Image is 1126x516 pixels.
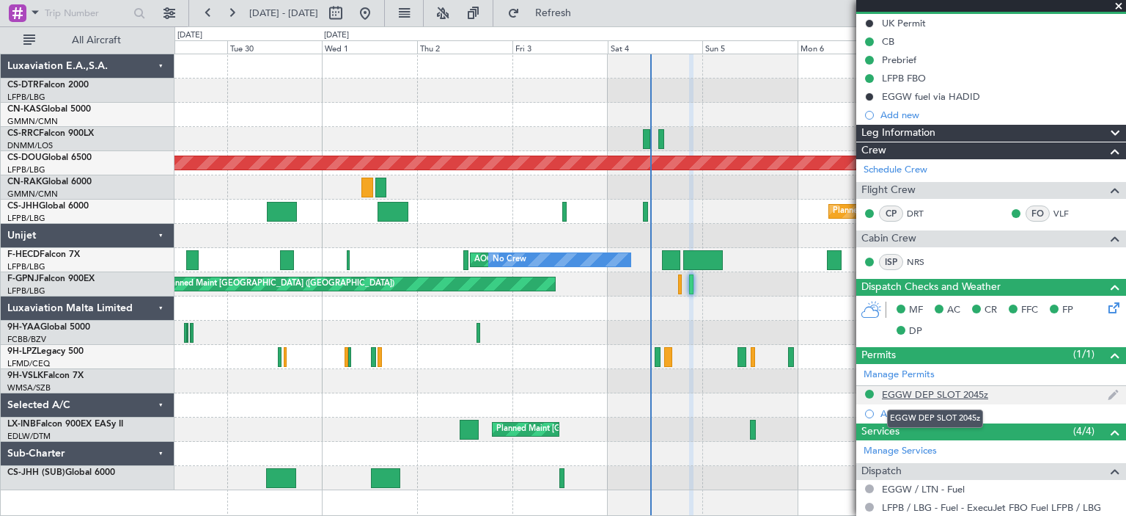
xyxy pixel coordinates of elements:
a: 9H-YAAGlobal 5000 [7,323,90,332]
span: CS-DTR [7,81,39,90]
a: LFPB/LBG [7,164,45,175]
span: CR [985,303,997,318]
a: CS-DOUGlobal 6500 [7,153,92,162]
div: AOG Maint Paris ([GEOGRAPHIC_DATA]) [474,249,628,271]
a: WMSA/SZB [7,382,51,393]
span: DP [909,324,922,339]
a: GMMN/CMN [7,116,58,127]
span: Dispatch [861,463,902,480]
a: 9H-LPZLegacy 500 [7,347,84,356]
div: Add new [880,109,1119,121]
span: F-HECD [7,250,40,259]
a: EGGW / LTN - Fuel [882,483,965,495]
div: FO [1026,206,1050,222]
span: AC [947,303,960,318]
span: CN-RAK [7,178,42,186]
span: MF [909,303,923,318]
span: Flight Crew [861,182,916,199]
span: CS-RRC [7,129,39,138]
div: Prebrief [882,54,916,66]
a: F-GPNJFalcon 900EX [7,275,95,283]
a: CS-DTRFalcon 2000 [7,81,89,90]
div: Planned Maint [GEOGRAPHIC_DATA] [496,418,636,440]
a: LFPB / LBG - Fuel - ExecuJet FBO Fuel LFPB / LBG [882,501,1101,514]
div: Mon 29 [132,40,227,54]
div: Wed 1 [322,40,417,54]
a: DNMM/LOS [7,140,53,151]
span: All Aircraft [38,35,155,46]
a: CS-RRCFalcon 900LX [7,129,94,138]
div: CB [882,35,894,48]
div: Mon 6 [798,40,893,54]
a: F-HECDFalcon 7X [7,250,80,259]
div: EGGW DEP SLOT 2045z [887,410,983,428]
a: Manage Services [864,444,937,459]
div: Planned Maint [GEOGRAPHIC_DATA] ([GEOGRAPHIC_DATA]) [163,273,394,295]
div: UK Permit [882,17,926,29]
div: Planned Maint [GEOGRAPHIC_DATA] ([GEOGRAPHIC_DATA]) [833,200,1064,222]
span: Services [861,424,899,440]
span: FFC [1021,303,1038,318]
button: All Aircraft [16,29,159,52]
span: Leg Information [861,125,935,142]
span: 9H-LPZ [7,347,37,356]
div: Sun 5 [702,40,798,54]
a: LFPB/LBG [7,92,45,103]
div: [DATE] [177,29,202,42]
span: Dispatch Checks and Weather [861,279,1001,296]
span: F-GPNJ [7,275,39,283]
span: (1/1) [1073,346,1094,362]
span: LX-INB [7,420,36,429]
span: 9H-VSLK [7,371,43,380]
a: FCBB/BZV [7,334,46,345]
div: LFPB FBO [882,72,926,84]
a: CS-JHH (SUB)Global 6000 [7,468,115,477]
div: ISP [879,254,903,270]
div: Fri 3 [512,40,608,54]
button: Refresh [501,1,589,25]
a: EDLW/DTM [7,431,51,442]
a: DRT [907,207,940,220]
span: CN-KAS [7,105,41,114]
a: NRS [907,255,940,269]
img: edit [1108,388,1119,401]
a: LX-INBFalcon 900EX EASy II [7,420,123,429]
div: Sat 4 [608,40,703,54]
div: EGGW DEP SLOT 2045z [882,388,988,401]
a: GMMN/CMN [7,189,58,200]
a: CS-JHHGlobal 6000 [7,202,89,211]
span: CS-JHH [7,202,39,211]
a: 9H-VSLKFalcon 7X [7,371,84,380]
div: Tue 30 [227,40,323,54]
a: LFPB/LBG [7,286,45,297]
span: [DATE] - [DATE] [249,7,318,20]
a: LFMD/CEQ [7,358,50,369]
span: FP [1062,303,1073,318]
span: CS-DOU [7,153,42,162]
div: No Crew [493,249,526,271]
div: Add new [880,407,1119,420]
a: LFPB/LBG [7,261,45,272]
span: Refresh [523,8,584,18]
a: VLF [1053,207,1086,220]
div: CP [879,206,903,222]
a: Schedule Crew [864,163,927,178]
input: Trip Number [45,2,129,24]
div: EGGW fuel via HADID [882,90,980,103]
span: Permits [861,347,896,364]
span: 9H-YAA [7,323,40,332]
div: [DATE] [324,29,349,42]
span: (4/4) [1073,424,1094,439]
span: CS-JHH (SUB) [7,468,65,477]
div: Thu 2 [417,40,512,54]
span: Crew [861,142,886,159]
a: Manage Permits [864,368,935,382]
a: LFPB/LBG [7,213,45,224]
a: CN-RAKGlobal 6000 [7,178,92,186]
span: Cabin Crew [861,230,916,247]
a: CN-KASGlobal 5000 [7,105,91,114]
